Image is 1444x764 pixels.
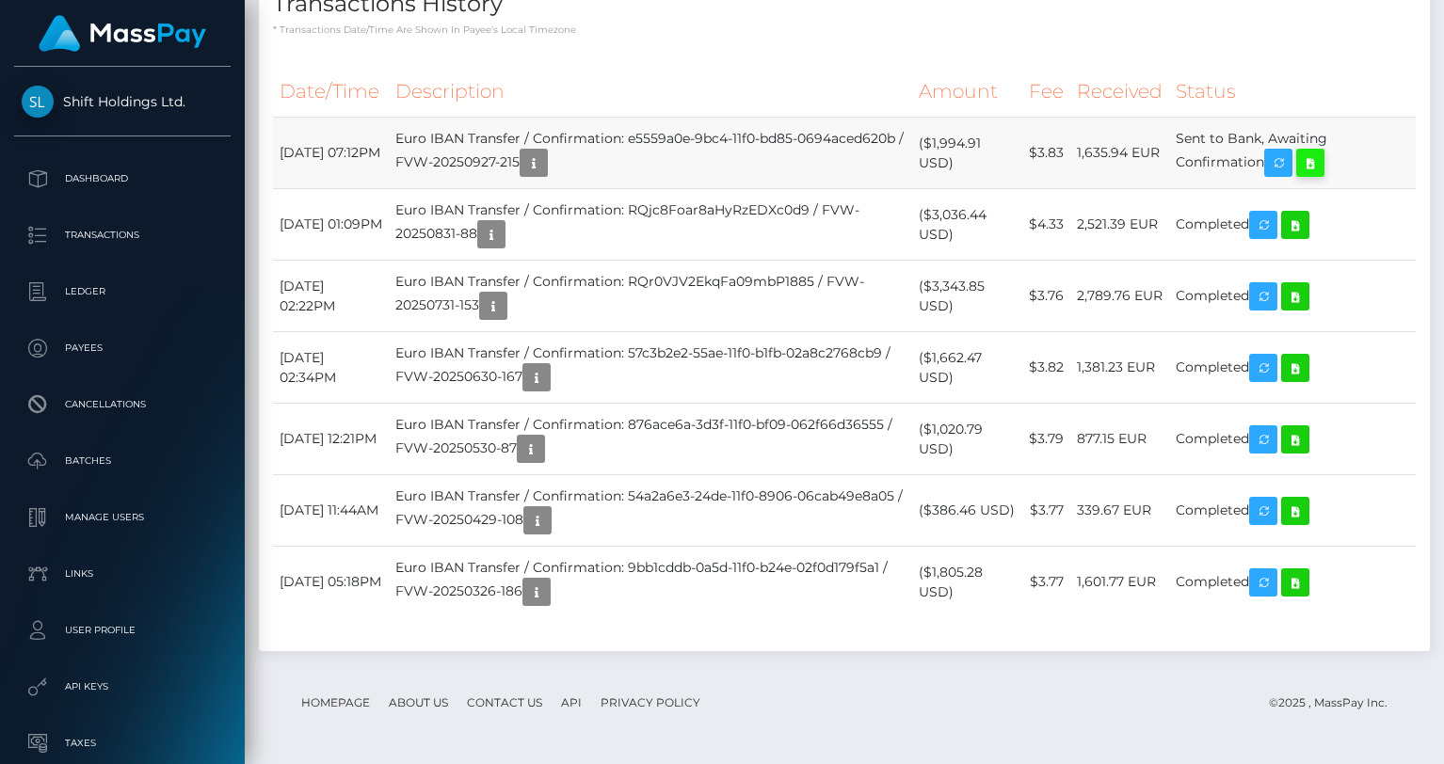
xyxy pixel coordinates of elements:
td: 1,601.77 EUR [1070,547,1169,618]
td: 1,635.94 EUR [1070,118,1169,189]
p: Manage Users [22,503,223,532]
a: Links [14,550,231,597]
img: MassPay Logo [39,15,206,52]
td: $3.77 [1022,547,1070,618]
td: [DATE] 07:12PM [273,118,389,189]
td: 877.15 EUR [1070,404,1169,475]
td: Euro IBAN Transfer / Confirmation: 54a2a6e3-24de-11f0-8906-06cab49e8a05 / FVW-20250429-108 [389,475,911,547]
a: Contact Us [459,688,550,717]
td: 1,381.23 EUR [1070,332,1169,404]
p: Transactions [22,221,223,249]
a: Cancellations [14,381,231,428]
div: © 2025 , MassPay Inc. [1269,692,1402,713]
td: Completed [1169,475,1416,547]
td: [DATE] 02:34PM [273,332,389,404]
td: Euro IBAN Transfer / Confirmation: 57c3b2e2-55ae-11f0-b1fb-02a8c2768cb9 / FVW-20250630-167 [389,332,911,404]
td: Completed [1169,261,1416,332]
td: [DATE] 12:21PM [273,404,389,475]
a: API [554,688,589,717]
a: Payees [14,325,231,372]
p: Cancellations [22,390,223,419]
img: Shift Holdings Ltd. [22,86,54,118]
p: Batches [22,447,223,475]
p: Ledger [22,278,223,306]
th: Amount [912,66,1022,118]
th: Status [1169,66,1416,118]
th: Description [389,66,911,118]
td: Euro IBAN Transfer / Confirmation: RQr0VJV2EkqFa09mbP1885 / FVW-20250731-153 [389,261,911,332]
p: Taxes [22,729,223,757]
th: Fee [1022,66,1070,118]
a: Ledger [14,268,231,315]
th: Received [1070,66,1169,118]
td: Euro IBAN Transfer / Confirmation: RQjc8Foar8aHyRzEDXc0d9 / FVW-20250831-88 [389,189,911,261]
a: API Keys [14,663,231,710]
td: 339.67 EUR [1070,475,1169,547]
p: User Profile [22,616,223,645]
td: ($1,020.79 USD) [912,404,1022,475]
td: $3.83 [1022,118,1070,189]
td: $3.79 [1022,404,1070,475]
td: $3.76 [1022,261,1070,332]
td: ($3,036.44 USD) [912,189,1022,261]
td: ($3,343.85 USD) [912,261,1022,332]
td: 2,789.76 EUR [1070,261,1169,332]
td: ($1,994.91 USD) [912,118,1022,189]
td: [DATE] 11:44AM [273,475,389,547]
a: About Us [381,688,456,717]
p: Payees [22,334,223,362]
a: Homepage [294,688,377,717]
a: Manage Users [14,494,231,541]
p: API Keys [22,673,223,701]
td: Completed [1169,332,1416,404]
a: Transactions [14,212,231,259]
p: Links [22,560,223,588]
td: ($1,662.47 USD) [912,332,1022,404]
td: [DATE] 05:18PM [273,547,389,618]
td: [DATE] 02:22PM [273,261,389,332]
td: Completed [1169,547,1416,618]
td: ($1,805.28 USD) [912,547,1022,618]
td: Euro IBAN Transfer / Confirmation: 876ace6a-3d3f-11f0-bf09-062f66d36555 / FVW-20250530-87 [389,404,911,475]
p: * Transactions date/time are shown in payee's local timezone [273,23,1416,37]
th: Date/Time [273,66,389,118]
td: Completed [1169,404,1416,475]
a: Privacy Policy [593,688,708,717]
td: [DATE] 01:09PM [273,189,389,261]
td: Sent to Bank, Awaiting Confirmation [1169,118,1416,189]
span: Shift Holdings Ltd. [14,93,231,110]
td: ($386.46 USD) [912,475,1022,547]
td: Euro IBAN Transfer / Confirmation: e5559a0e-9bc4-11f0-bd85-0694aced620b / FVW-20250927-215 [389,118,911,189]
td: $3.77 [1022,475,1070,547]
a: User Profile [14,607,231,654]
td: Euro IBAN Transfer / Confirmation: 9bb1cddb-0a5d-11f0-b24e-02f0d179f5a1 / FVW-20250326-186 [389,547,911,618]
td: 2,521.39 EUR [1070,189,1169,261]
a: Batches [14,438,231,485]
a: Dashboard [14,155,231,202]
td: $3.82 [1022,332,1070,404]
td: $4.33 [1022,189,1070,261]
p: Dashboard [22,165,223,193]
td: Completed [1169,189,1416,261]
